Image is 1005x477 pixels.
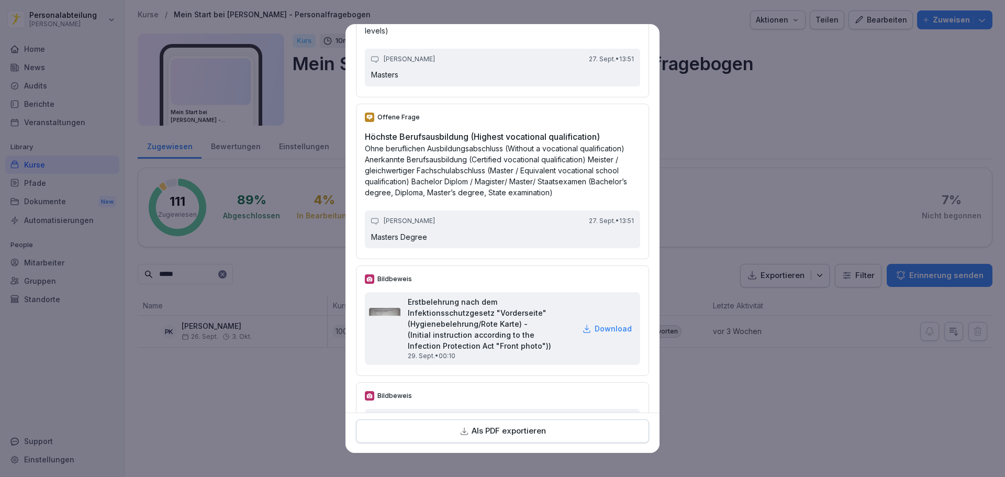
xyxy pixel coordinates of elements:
p: [PERSON_NAME] [384,55,435,64]
p: Download [595,323,632,334]
h2: Erstbelehrung nach dem Infektionsschutzgesetz "Vorderseite" (Hygienebelehrung/Rote Karte) - (Init... [408,296,575,351]
img: mmt7wx6463a6qw2zlxjj9ohi.png [369,308,400,350]
p: Bildbeweis [377,391,412,401]
h2: Höchste Berufsausbildung (Highest vocational qualification) [365,130,640,143]
p: Bildbeweis [377,274,412,284]
p: 27. Sept. • 13:51 [589,217,634,226]
p: Masters Degree [371,232,634,242]
p: Masters [371,70,634,80]
p: Als PDF exportieren [472,425,546,437]
p: [PERSON_NAME] [384,217,435,226]
p: Ohne beruflichen Ausbildungsabschluss (Without a vocational qualification) Anerkannte Berufsausbi... [365,143,640,198]
button: Als PDF exportieren [356,419,649,443]
p: 29. Sept. • 00:10 [408,351,575,361]
p: 27. Sept. • 13:51 [589,55,634,64]
p: Offene Frage [377,113,420,122]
